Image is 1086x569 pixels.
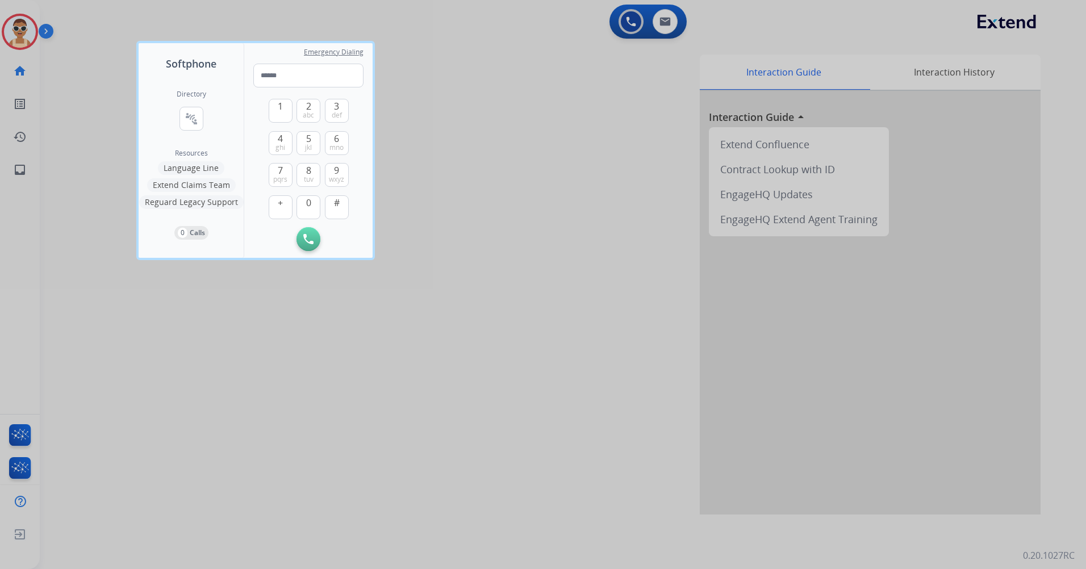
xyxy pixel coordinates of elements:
span: 6 [334,132,339,145]
button: 7pqrs [269,163,293,187]
h2: Directory [177,90,206,99]
span: def [332,111,342,120]
button: 1 [269,99,293,123]
p: 0.20.1027RC [1023,549,1075,562]
span: 2 [306,99,311,113]
span: Resources [175,149,208,158]
span: mno [329,143,344,152]
button: Language Line [158,161,224,175]
button: + [269,195,293,219]
p: 0 [178,228,187,238]
span: # [334,196,340,210]
button: 8tuv [296,163,320,187]
span: 1 [278,99,283,113]
button: 0 [296,195,320,219]
button: Extend Claims Team [147,178,236,192]
span: 7 [278,164,283,177]
span: 3 [334,99,339,113]
span: 9 [334,164,339,177]
button: 5jkl [296,131,320,155]
span: jkl [305,143,312,152]
span: 0 [306,196,311,210]
span: 5 [306,132,311,145]
img: call-button [303,234,314,244]
span: 8 [306,164,311,177]
span: 4 [278,132,283,145]
span: tuv [304,175,314,184]
span: pqrs [273,175,287,184]
mat-icon: connect_without_contact [185,112,198,125]
span: + [278,196,283,210]
button: 0Calls [174,226,208,240]
button: 6mno [325,131,349,155]
button: 3def [325,99,349,123]
button: Reguard Legacy Support [139,195,244,209]
button: 4ghi [269,131,293,155]
p: Calls [190,228,205,238]
button: # [325,195,349,219]
button: 9wxyz [325,163,349,187]
span: Softphone [166,56,216,72]
span: wxyz [329,175,344,184]
span: Emergency Dialing [304,48,364,57]
span: abc [303,111,314,120]
button: 2abc [296,99,320,123]
span: ghi [275,143,285,152]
